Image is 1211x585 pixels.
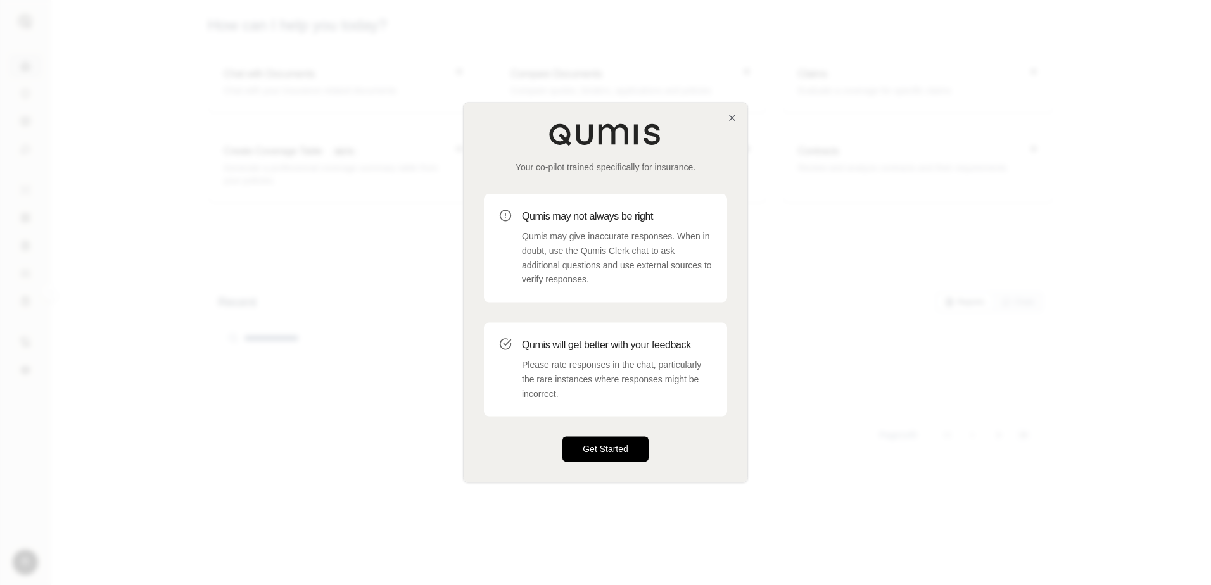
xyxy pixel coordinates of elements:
[522,358,712,401] p: Please rate responses in the chat, particularly the rare instances where responses might be incor...
[548,123,663,146] img: Qumis Logo
[562,437,649,462] button: Get Started
[522,209,712,224] h3: Qumis may not always be right
[484,161,727,173] p: Your co-pilot trained specifically for insurance.
[522,229,712,287] p: Qumis may give inaccurate responses. When in doubt, use the Qumis Clerk chat to ask additional qu...
[522,337,712,353] h3: Qumis will get better with your feedback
